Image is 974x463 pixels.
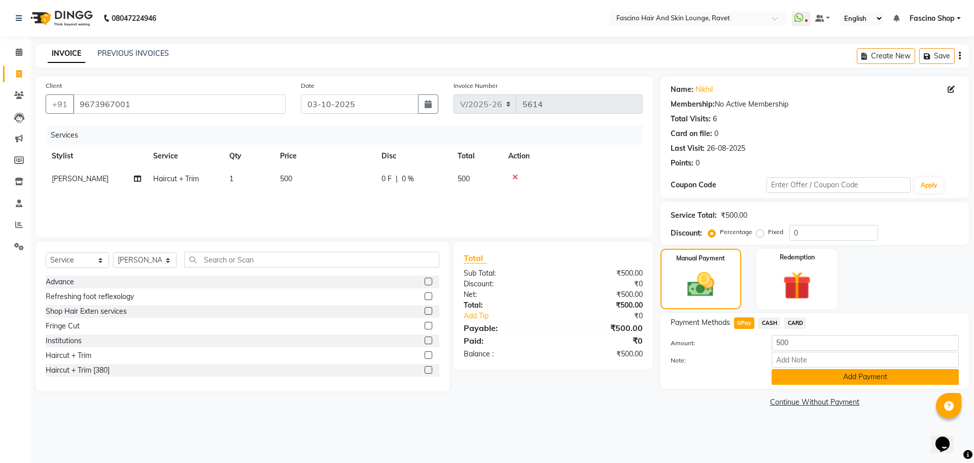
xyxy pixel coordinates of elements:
div: Discount: [456,279,553,289]
span: GPay [734,317,755,329]
div: Service Total: [671,210,717,221]
span: 500 [280,174,292,183]
button: Create New [857,48,915,64]
div: Discount: [671,228,702,239]
th: Service [147,145,223,168]
span: 500 [458,174,470,183]
div: 0 [714,128,718,139]
div: Fringe Cut [46,321,80,332]
input: Search or Scan [184,252,439,268]
label: Fixed [768,227,783,237]
div: Card on file: [671,128,712,139]
input: Search by Name/Mobile/Email/Code [73,94,286,114]
th: Price [274,145,375,168]
iframe: chat widget [931,422,964,453]
div: ₹500.00 [553,300,650,311]
span: 0 % [402,174,414,184]
label: Percentage [720,227,752,237]
span: [PERSON_NAME] [52,174,109,183]
div: Haircut + Trim [380] [46,365,110,376]
th: Stylist [46,145,147,168]
div: Refreshing foot reflexology [46,291,134,302]
div: Points: [671,158,693,169]
a: PREVIOUS INVOICES [97,49,169,58]
label: Client [46,81,62,90]
div: Sub Total: [456,268,553,279]
div: Total Visits: [671,114,711,124]
div: 0 [695,158,700,169]
a: INVOICE [48,45,85,63]
th: Total [451,145,502,168]
span: Haircut + Trim [153,174,199,183]
div: Name: [671,84,693,95]
div: ₹500.00 [553,289,650,300]
div: Institutions [46,336,82,346]
span: 1 [229,174,233,183]
div: Paid: [456,335,553,347]
span: Payment Methods [671,317,730,328]
div: 6 [713,114,717,124]
div: Total: [456,300,553,311]
div: ₹500.00 [553,322,650,334]
span: Total [464,253,487,263]
button: Save [919,48,955,64]
div: ₹0 [569,311,650,321]
input: Enter Offer / Coupon Code [767,177,911,193]
div: Haircut + Trim [46,350,91,361]
img: logo [26,4,95,32]
button: +91 [46,94,74,114]
span: | [396,174,398,184]
div: Advance [46,277,74,287]
label: Note: [663,356,764,365]
input: Add Note [772,352,959,368]
img: _gift.svg [774,268,820,303]
div: ₹500.00 [721,210,747,221]
div: Net: [456,289,553,300]
a: Add Tip [456,311,569,321]
div: Coupon Code [671,180,767,190]
button: Apply [915,178,944,193]
div: ₹0 [553,335,650,347]
a: Continue Without Payment [663,397,967,408]
span: Fascino Shop [910,13,955,24]
span: CASH [758,317,780,329]
div: Services [47,126,650,145]
th: Disc [375,145,451,168]
div: No Active Membership [671,99,959,110]
div: Last Visit: [671,143,705,154]
input: Amount [772,335,959,351]
div: Membership: [671,99,715,110]
div: Payable: [456,322,553,334]
span: 0 F [381,174,392,184]
label: Manual Payment [676,254,725,263]
div: ₹500.00 [553,268,650,279]
label: Redemption [780,253,815,262]
b: 08047224946 [112,4,156,32]
label: Amount: [663,339,764,348]
label: Date [301,81,315,90]
th: Qty [223,145,274,168]
div: Shop Hair Exten services [46,306,127,317]
button: Add Payment [772,369,959,385]
div: ₹0 [553,279,650,289]
label: Invoice Number [454,81,498,90]
div: 26-08-2025 [707,143,745,154]
img: _cash.svg [679,269,723,300]
a: Nikhil [695,84,713,95]
div: Balance : [456,349,553,359]
div: ₹500.00 [553,349,650,359]
th: Action [502,145,643,168]
span: CARD [784,317,806,329]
